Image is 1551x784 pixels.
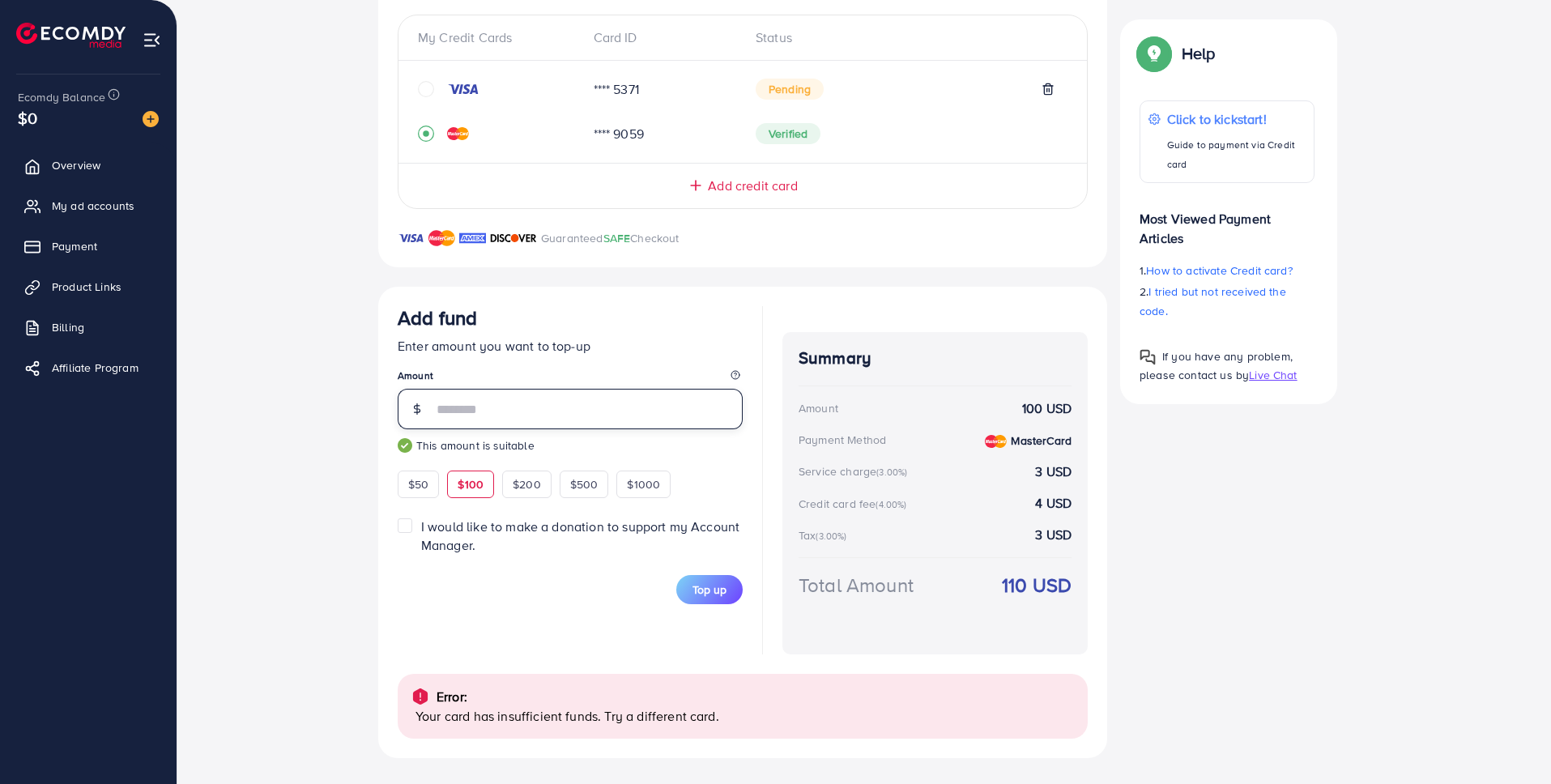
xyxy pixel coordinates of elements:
a: My ad accounts [12,190,164,222]
span: $200 [513,476,541,492]
span: Pending [756,79,824,100]
span: Live Chat [1249,367,1297,383]
strong: 4 USD [1035,494,1072,513]
legend: Amount [398,369,743,389]
div: Service charge [799,463,912,479]
span: Overview [52,157,100,173]
img: Popup guide [1140,349,1156,365]
a: Affiliate Program [12,352,164,384]
span: SAFE [603,230,631,246]
small: (4.00%) [876,498,906,511]
div: My Credit Cards [418,28,581,47]
strong: 110 USD [1002,571,1072,599]
strong: 3 USD [1035,526,1072,544]
small: (3.00%) [876,466,907,479]
svg: circle [418,81,434,97]
h4: Summary [799,348,1072,369]
span: Add credit card [708,177,797,195]
span: Billing [52,319,84,335]
div: Card ID [581,28,744,47]
h3: Add fund [398,306,477,330]
span: I would like to make a donation to support my Account Manager. [421,518,739,554]
div: Amount [799,400,838,416]
p: Error: [437,687,467,706]
img: Popup guide [1140,39,1169,68]
img: brand [459,228,486,248]
p: Most Viewed Payment Articles [1140,196,1315,248]
span: Top up [692,582,726,598]
img: brand [428,228,455,248]
small: This amount is suitable [398,437,743,454]
p: 2. [1140,282,1315,321]
img: credit [985,435,1007,448]
p: Enter amount you want to top-up [398,336,743,356]
img: menu [143,31,161,49]
div: Tax [799,527,852,543]
strong: 100 USD [1022,399,1072,418]
span: Verified [756,123,820,144]
img: credit [447,83,479,96]
span: Product Links [52,279,121,295]
a: Product Links [12,271,164,303]
svg: record circle [418,126,434,142]
span: $50 [408,476,428,492]
span: My ad accounts [52,198,134,214]
img: guide [398,438,412,453]
img: alert [411,687,430,706]
span: $1000 [627,476,660,492]
iframe: Chat [1482,711,1539,772]
button: Top up [676,575,743,604]
div: Payment Method [799,432,886,448]
small: (3.00%) [816,530,846,543]
a: Payment [12,230,164,262]
span: $100 [458,476,484,492]
strong: 3 USD [1035,462,1072,481]
p: Click to kickstart! [1167,109,1306,129]
span: Payment [52,238,97,254]
span: $500 [570,476,599,492]
div: Status [743,28,1067,47]
a: Overview [12,149,164,181]
a: Billing [12,311,164,343]
p: Your card has insufficient funds. Try a different card. [415,706,1075,726]
img: image [143,111,159,127]
span: Ecomdy Balance [18,89,105,105]
span: If you have any problem, please contact us by [1140,348,1293,383]
strong: MasterCard [1011,432,1072,449]
img: logo [16,23,126,48]
div: Credit card fee [799,496,912,512]
img: brand [398,228,424,248]
p: Help [1182,44,1216,63]
img: credit [447,127,469,140]
span: How to activate Credit card? [1146,262,1292,279]
span: I tried but not received the code. [1140,283,1286,319]
div: Total Amount [799,571,914,599]
img: brand [490,228,537,248]
p: Guide to payment via Credit card [1167,135,1306,174]
span: Affiliate Program [52,360,138,376]
p: 1. [1140,261,1315,280]
p: Guaranteed Checkout [541,228,680,248]
span: $0 [18,106,37,130]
